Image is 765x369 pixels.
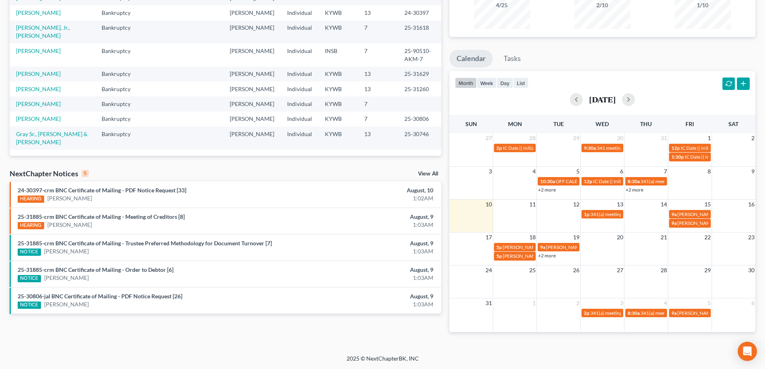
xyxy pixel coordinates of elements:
[641,310,718,316] span: 341(a) meeting for [PERSON_NAME]
[16,70,61,77] a: [PERSON_NAME]
[738,342,757,361] div: Open Intercom Messenger
[641,178,718,184] span: 341(a) meeting for [PERSON_NAME]
[16,9,61,16] a: [PERSON_NAME]
[616,133,624,143] span: 30
[584,211,590,217] span: 1p
[95,126,154,149] td: Bankruptcy
[455,77,477,88] button: month
[707,133,712,143] span: 1
[616,265,624,275] span: 27
[590,211,668,217] span: 341(a) meeting for [PERSON_NAME]
[528,265,537,275] span: 25
[358,112,398,126] td: 7
[671,310,677,316] span: 9a
[704,265,712,275] span: 29
[640,120,652,127] span: Thu
[685,120,694,127] span: Fri
[223,112,281,126] td: [PERSON_NAME]
[556,178,654,184] span: OFF CALENDAR hearing for [PERSON_NAME]
[619,167,624,176] span: 6
[318,126,358,149] td: KYWB
[540,244,545,250] span: 9a
[538,187,556,193] a: +2 more
[318,112,358,126] td: KYWB
[358,82,398,96] td: 13
[281,82,318,96] td: Individual
[223,96,281,111] td: [PERSON_NAME]
[449,50,493,67] a: Calendar
[707,298,712,308] span: 5
[398,67,441,82] td: 25-31629
[660,200,668,209] span: 14
[488,167,493,176] span: 3
[398,43,441,66] td: 25-90510-AKM-7
[223,126,281,149] td: [PERSON_NAME]
[300,194,433,202] div: 1:02AM
[95,82,154,96] td: Bankruptcy
[590,310,710,316] span: 341(a) meeting for [PERSON_NAME] & [PERSON_NAME]
[358,96,398,111] td: 7
[398,5,441,20] td: 24-30397
[528,200,537,209] span: 11
[95,43,154,66] td: Bankruptcy
[10,169,89,178] div: NextChapter Notices
[398,112,441,126] td: 25-30806
[572,265,580,275] span: 26
[281,67,318,82] td: Individual
[528,232,537,242] span: 18
[663,298,668,308] span: 4
[671,145,680,151] span: 12p
[300,186,433,194] div: August, 10
[281,126,318,149] td: Individual
[619,298,624,308] span: 3
[154,355,612,369] div: 2025 © NextChapterBK, INC
[18,196,44,203] div: HEARING
[474,1,530,9] div: 4/25
[597,145,669,151] span: 341 meeting for [PERSON_NAME]
[532,298,537,308] span: 1
[281,96,318,111] td: Individual
[223,43,281,66] td: [PERSON_NAME]
[300,221,433,229] div: 1:03AM
[18,240,272,247] a: 25-31885-crm BNC Certificate of Mailing - Trustee Preferred Methodology for Document Turnover [7]
[485,200,493,209] span: 10
[44,300,89,308] a: [PERSON_NAME]
[538,253,556,259] a: +2 more
[465,120,477,127] span: Sun
[596,120,609,127] span: Wed
[589,95,616,104] h2: [DATE]
[358,5,398,20] td: 13
[485,133,493,143] span: 27
[747,265,755,275] span: 30
[318,5,358,20] td: KYWB
[485,265,493,275] span: 24
[44,247,89,255] a: [PERSON_NAME]
[485,298,493,308] span: 31
[747,232,755,242] span: 23
[281,112,318,126] td: Individual
[300,266,433,274] div: August, 9
[18,275,41,282] div: NOTICE
[281,5,318,20] td: Individual
[398,82,441,96] td: 25-31260
[626,187,643,193] a: +2 more
[584,310,590,316] span: 2p
[223,67,281,82] td: [PERSON_NAME]
[503,244,668,250] span: [PERSON_NAME] (7) Last day to oppose discharge or dischargeability is [DATE]
[18,187,186,194] a: 24-30397-crm BNC Certificate of Mailing - PDF Notice Request [33]
[584,178,592,184] span: 12p
[513,77,528,88] button: list
[18,302,41,309] div: NOTICE
[318,67,358,82] td: KYWB
[660,265,668,275] span: 28
[16,47,61,54] a: [PERSON_NAME]
[574,1,630,9] div: 2/10
[398,20,441,43] td: 25-31618
[704,200,712,209] span: 15
[575,298,580,308] span: 2
[16,115,61,122] a: [PERSON_NAME]
[616,200,624,209] span: 13
[496,145,502,151] span: 2p
[707,167,712,176] span: 8
[660,133,668,143] span: 31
